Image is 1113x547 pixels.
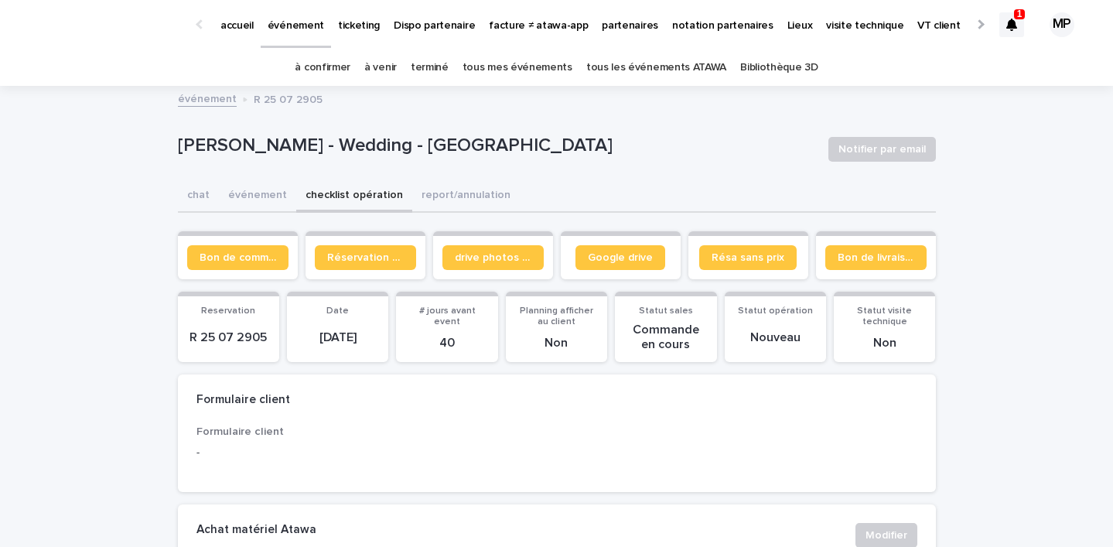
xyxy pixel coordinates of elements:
span: # jours avant event [419,306,476,326]
span: Réservation client [327,252,404,263]
a: terminé [411,50,449,86]
span: Statut visite technique [857,306,912,326]
a: à venir [364,50,397,86]
a: Bon de livraison [825,245,927,270]
span: Date [326,306,349,316]
p: [DATE] [296,330,379,345]
p: Non [843,336,926,350]
button: report/annulation [412,180,520,213]
span: Modifier [865,528,907,543]
a: événement [178,89,237,107]
button: Notifier par email [828,137,936,162]
p: R 25 07 2905 [187,330,270,345]
span: Résa sans prix [712,252,784,263]
span: Formulaire client [196,426,284,437]
span: Planning afficher au client [520,306,593,326]
h2: Formulaire client [196,393,290,407]
p: - [196,445,425,461]
a: tous les événements ATAWA [586,50,726,86]
button: événement [219,180,296,213]
a: Réservation client [315,245,416,270]
a: Résa sans prix [699,245,797,270]
a: Bon de commande [187,245,288,270]
span: Statut sales [639,306,693,316]
a: tous mes événements [463,50,572,86]
span: Statut opération [738,306,813,316]
span: Google drive [588,252,653,263]
a: drive photos coordinateur [442,245,544,270]
span: drive photos coordinateur [455,252,531,263]
img: Ls34BcGeRexTGTNfXpUC [31,9,181,40]
p: 40 [405,336,488,350]
div: MP [1050,12,1074,37]
p: 1 [1017,9,1023,19]
p: [PERSON_NAME] - Wedding - [GEOGRAPHIC_DATA] [178,135,816,157]
a: à confirmer [295,50,350,86]
p: Commande en cours [624,323,707,352]
a: Bibliothèque 3D [740,50,818,86]
p: Non [515,336,598,350]
p: Nouveau [734,330,817,345]
a: Google drive [575,245,665,270]
span: Bon de commande [200,252,276,263]
div: 1 [999,12,1024,37]
span: Bon de livraison [838,252,914,263]
h2: Achat matériel Atawa [196,523,316,537]
span: Notifier par email [838,142,926,157]
button: checklist opération [296,180,412,213]
p: R 25 07 2905 [254,90,323,107]
button: chat [178,180,219,213]
span: Reservation [201,306,255,316]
